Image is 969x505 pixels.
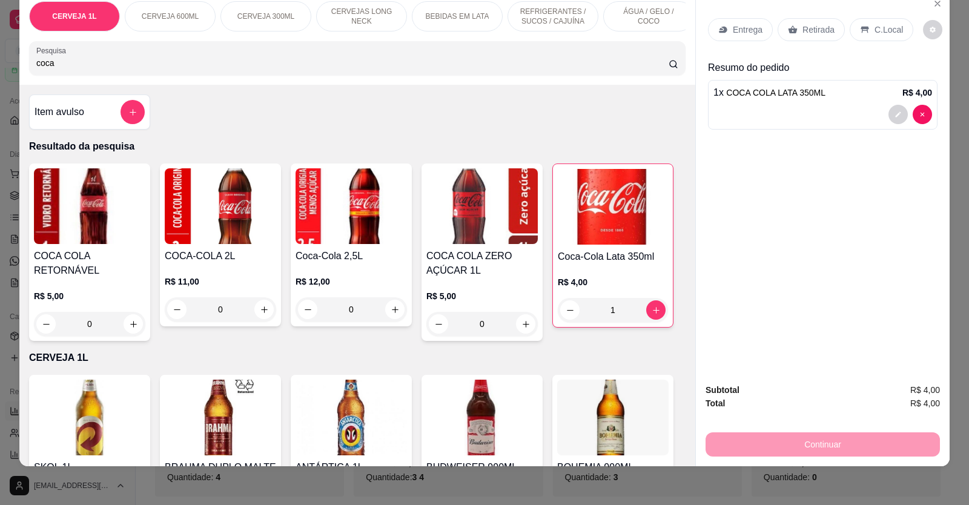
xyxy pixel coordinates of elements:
[875,25,903,35] font: C.Local
[237,12,295,21] p: CERVEJA 300ML
[426,291,456,301] font: R$ 5,00
[426,12,489,21] font: BEBIDAS EM LATA
[706,385,739,395] font: Subtotal
[296,380,407,455] img: imagem do produto
[34,168,145,244] img: imagem do produto
[426,251,512,276] font: COCA COLA ZERO AÇÚCAR 1L
[646,300,666,320] button: aumentar-quantidade-do-produto
[124,314,143,334] button: aumentar-quantidade-do-produto
[29,139,686,154] p: Resultado da pesquisa
[34,291,64,301] font: R$ 5,00
[121,100,145,124] button: adicionar-item-separado
[923,20,942,39] button: diminuir-quantidade-do-produto
[558,277,587,287] font: R$ 4,00
[706,398,725,408] font: Total
[426,380,538,455] img: imagem do produto
[296,277,330,286] font: R$ 12,00
[560,300,580,320] button: diminuir-quantidade-do-produto
[165,462,276,487] font: BRAHMA DUPLO MALTE 1L
[385,300,405,319] button: aumentar-quantidade-do-produto
[36,45,70,56] label: Pesquisa
[910,385,940,395] font: R$ 4,00
[733,25,762,35] font: Entrega
[254,300,274,319] button: aumentar-quantidade-do-produto
[888,105,908,124] button: diminuir-quantidade-do-produto
[518,7,588,26] p: REFRIGERANTES / SUCOS / CAJUÍNA
[34,462,73,472] font: SKOL 1L
[296,462,363,472] font: ANTÁRTICA 1L
[516,314,535,334] button: aumentar-quantidade-do-produto
[558,251,654,262] font: Coca-Cola Lata 350ml
[165,277,199,286] font: R$ 11,00
[34,380,145,455] img: imagem do produto
[326,7,397,26] p: CERVEJAS LONG NECK
[29,352,88,363] font: CERVEJA 1L
[557,462,633,472] font: BOHEMIA 990ML
[557,380,669,455] img: imagem do produto
[913,105,932,124] button: diminuir-quantidade-do-produto
[296,251,363,261] font: Coca-Cola 2,5L
[910,398,940,408] font: R$ 4,00
[902,88,932,97] font: R$ 4,00
[426,462,517,472] font: BUDWEISER 990ML
[613,7,684,26] p: ÁGUA / GELO / COCO
[426,168,538,244] img: imagem do produto
[167,300,187,319] button: diminuir-quantidade-do-produto
[36,57,669,69] input: Pesquisa
[165,168,276,244] img: imagem do produto
[298,300,317,319] button: diminuir-quantidade-do-produto
[713,85,825,100] p: 1 x
[165,380,276,455] img: imagem do produto
[34,251,99,276] font: COCA COLA RETORNÁVEL
[726,88,825,97] span: COCA COLA LATA 350ML
[802,25,835,35] font: Retirada
[52,12,96,21] p: CERVEJA 1L
[36,314,56,334] button: diminuir-quantidade-do-produto
[35,105,84,119] h4: Item avulso
[558,169,668,245] img: imagem do produto
[296,168,407,244] img: imagem do produto
[429,314,448,334] button: diminuir-quantidade-do-produto
[142,12,199,21] p: CERVEJA 600ML
[165,251,235,261] font: COCA-COLA 2L
[708,61,938,75] p: Resumo do pedido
